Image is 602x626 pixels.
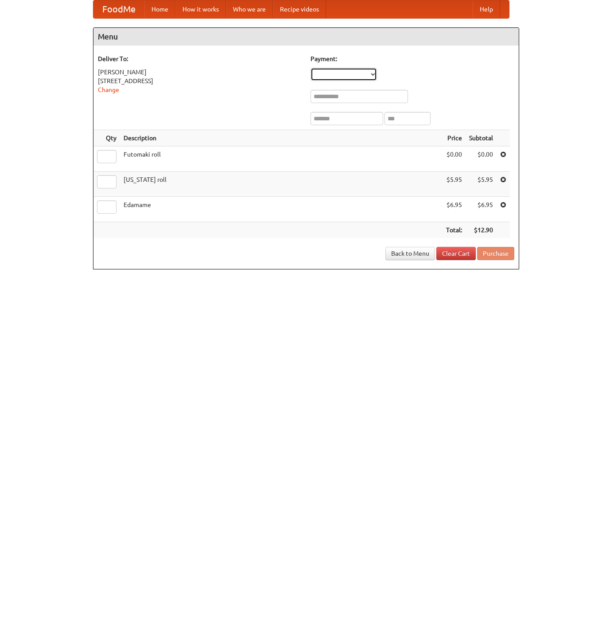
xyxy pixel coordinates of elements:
th: Price [443,130,466,146]
div: [STREET_ADDRESS] [98,77,302,85]
td: [US_STATE] roll [120,172,443,197]
td: $6.95 [443,197,466,222]
a: FoodMe [93,0,144,18]
a: Clear Cart [436,247,476,260]
a: Home [144,0,175,18]
button: Purchase [477,247,514,260]
th: Total: [443,222,466,238]
td: $5.95 [443,172,466,197]
th: $12.90 [466,222,497,238]
td: Edamame [120,197,443,222]
h4: Menu [93,28,519,46]
h5: Deliver To: [98,54,302,63]
td: $5.95 [466,172,497,197]
a: How it works [175,0,226,18]
a: Back to Menu [385,247,435,260]
td: $6.95 [466,197,497,222]
a: Who we are [226,0,273,18]
td: $0.00 [443,146,466,172]
td: Futomaki roll [120,146,443,172]
a: Help [473,0,500,18]
td: $0.00 [466,146,497,172]
th: Qty [93,130,120,146]
th: Description [120,130,443,146]
h5: Payment: [311,54,514,63]
a: Change [98,86,119,93]
th: Subtotal [466,130,497,146]
div: [PERSON_NAME] [98,68,302,77]
a: Recipe videos [273,0,326,18]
